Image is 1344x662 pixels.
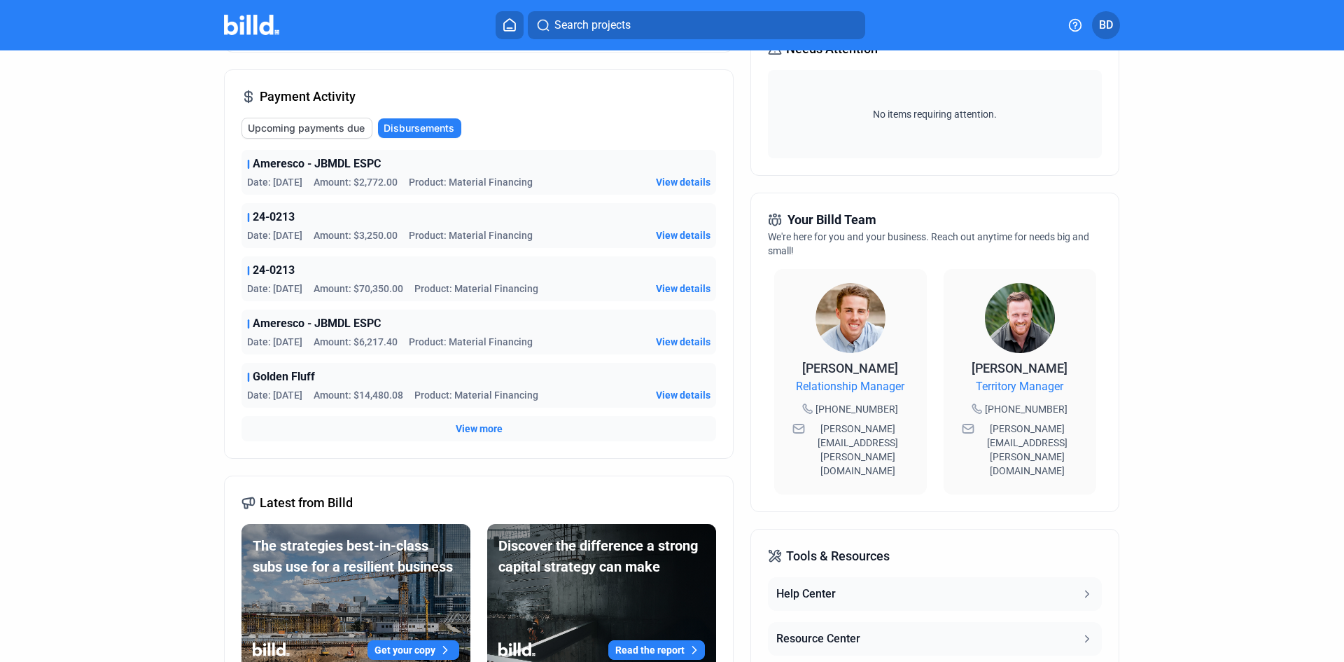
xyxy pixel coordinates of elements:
[414,282,538,296] span: Product: Material Financing
[972,361,1067,375] span: [PERSON_NAME]
[776,630,860,647] div: Resource Center
[656,282,710,296] span: View details
[786,546,890,566] span: Tools & Resources
[260,493,353,513] span: Latest from Billd
[253,262,295,279] span: 24-0213
[608,640,705,660] button: Read the report
[815,402,898,416] span: [PHONE_NUMBER]
[656,388,710,402] span: View details
[247,282,302,296] span: Date: [DATE]
[253,209,295,226] span: 24-0213
[796,378,904,395] span: Relationship Manager
[260,87,356,106] span: Payment Activity
[314,335,398,349] span: Amount: $6,217.40
[498,535,705,577] div: Discover the difference a strong capital strategy can make
[985,402,1067,416] span: [PHONE_NUMBER]
[224,15,279,35] img: Billd Company Logo
[253,368,315,385] span: Golden Fluff
[253,315,381,332] span: Ameresco - JBMDL ESPC
[414,388,538,402] span: Product: Material Financing
[768,231,1089,256] span: We're here for you and your business. Reach out anytime for needs big and small!
[248,121,365,135] span: Upcoming payments due
[253,156,381,172] span: Ameresco - JBMDL ESPC
[776,586,836,602] div: Help Center
[554,17,631,34] span: Search projects
[409,175,533,189] span: Product: Material Financing
[802,361,898,375] span: [PERSON_NAME]
[314,388,403,402] span: Amount: $14,480.08
[976,378,1063,395] span: Territory Manager
[787,210,876,230] span: Your Billd Team
[314,175,398,189] span: Amount: $2,772.00
[253,535,459,577] div: The strategies best-in-class subs use for a resilient business
[985,283,1055,353] img: Territory Manager
[409,335,533,349] span: Product: Material Financing
[247,335,302,349] span: Date: [DATE]
[247,388,302,402] span: Date: [DATE]
[656,175,710,189] span: View details
[314,282,403,296] span: Amount: $70,350.00
[409,228,533,242] span: Product: Material Financing
[808,422,909,478] span: [PERSON_NAME][EMAIL_ADDRESS][PERSON_NAME][DOMAIN_NAME]
[314,228,398,242] span: Amount: $3,250.00
[977,422,1078,478] span: [PERSON_NAME][EMAIL_ADDRESS][PERSON_NAME][DOMAIN_NAME]
[656,228,710,242] span: View details
[384,121,454,135] span: Disbursements
[815,283,885,353] img: Relationship Manager
[247,175,302,189] span: Date: [DATE]
[247,228,302,242] span: Date: [DATE]
[1099,17,1113,34] span: BD
[773,107,1095,121] span: No items requiring attention.
[656,335,710,349] span: View details
[367,640,459,660] button: Get your copy
[456,422,503,436] span: View more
